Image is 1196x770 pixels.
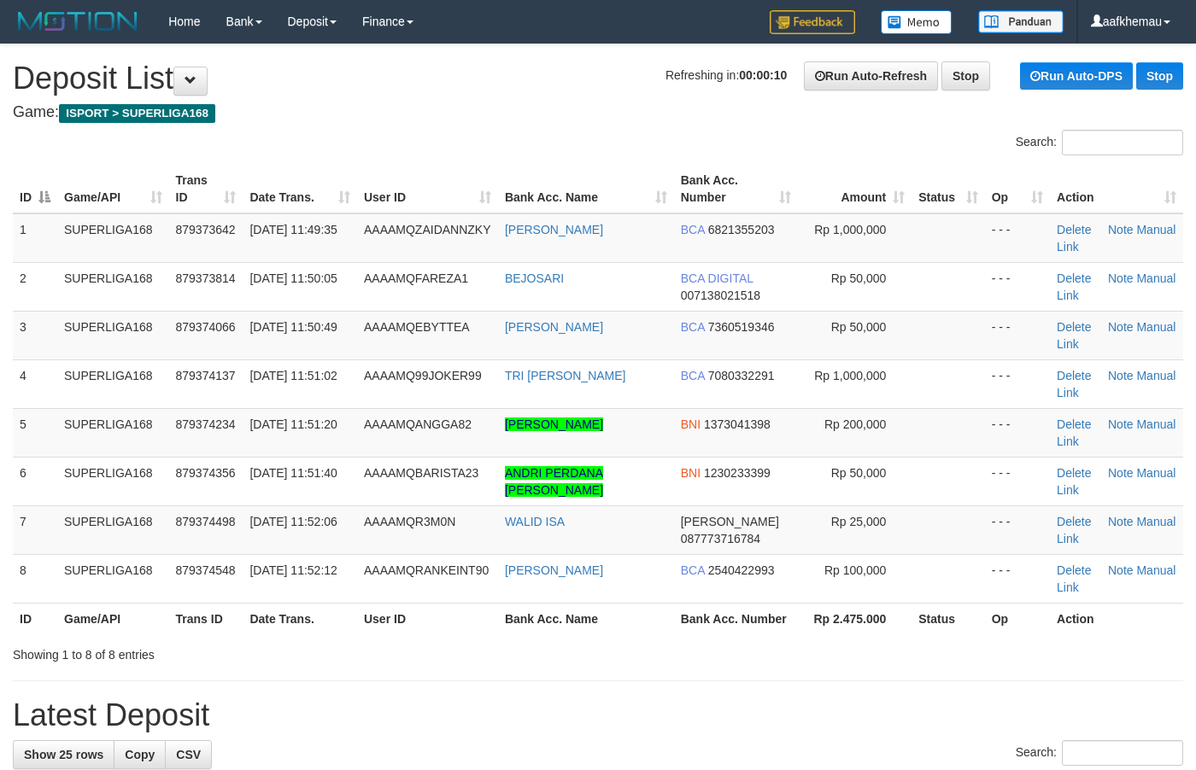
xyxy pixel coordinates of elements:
a: Delete [1057,563,1091,577]
th: Action [1050,603,1183,634]
span: AAAAMQRANKEINT90 [364,563,489,577]
td: 3 [13,311,57,359]
span: 879374548 [176,563,236,577]
th: Amount: activate to sort column ascending [798,165,912,213]
td: 1 [13,213,57,263]
span: AAAAMQ99JOKER99 [364,369,482,382]
span: BCA [681,563,705,577]
td: - - - [985,359,1050,408]
span: 879374498 [176,515,236,528]
td: SUPERLIGA168 [57,408,169,457]
span: 879374137 [176,369,236,382]
span: Rp 1,000,000 [814,223,886,236]
span: BCA DIGITAL [681,271,753,285]
th: ID [13,603,57,634]
a: Show 25 rows [13,740,114,769]
th: ID: activate to sort column descending [13,165,57,213]
span: Rp 50,000 [831,271,887,285]
a: ANDRI PERDANA [PERSON_NAME] [505,466,603,497]
span: Rp 50,000 [831,320,887,334]
strong: 00:00:10 [739,68,787,82]
td: SUPERLIGA168 [57,213,169,263]
span: AAAAMQR3M0N [364,515,455,528]
th: Date Trans.: activate to sort column ascending [243,165,357,213]
a: Note [1108,320,1134,334]
a: [PERSON_NAME] [505,223,603,236]
th: Bank Acc. Name [498,603,674,634]
span: BCA [681,320,705,334]
span: [DATE] 11:50:49 [249,320,337,334]
td: - - - [985,505,1050,554]
th: Trans ID [169,603,243,634]
a: Stop [1136,62,1183,90]
a: [PERSON_NAME] [505,563,603,577]
span: [DATE] 11:51:20 [249,417,337,431]
th: Bank Acc. Number [674,603,798,634]
span: [DATE] 11:49:35 [249,223,337,236]
label: Search: [1016,740,1183,766]
span: 879373814 [176,271,236,285]
label: Search: [1016,130,1183,155]
td: - - - [985,554,1050,603]
th: User ID [357,603,498,634]
th: Status [912,603,984,634]
td: 2 [13,262,57,311]
td: SUPERLIGA168 [57,505,169,554]
span: [DATE] 11:52:12 [249,563,337,577]
a: Delete [1057,223,1091,236]
th: Trans ID: activate to sort column ascending [169,165,243,213]
span: BCA [681,223,705,236]
td: SUPERLIGA168 [57,262,169,311]
h1: Deposit List [13,61,1183,96]
span: 879374234 [176,417,236,431]
td: SUPERLIGA168 [57,359,169,408]
th: Game/API [57,603,169,634]
th: Bank Acc. Number: activate to sort column ascending [674,165,798,213]
a: Manual Link [1057,320,1175,351]
th: Game/API: activate to sort column ascending [57,165,169,213]
a: Stop [941,61,990,90]
span: Copy 1230233399 to clipboard [704,466,771,480]
span: Rp 25,000 [831,515,887,528]
td: - - - [985,408,1050,457]
span: Rp 200,000 [824,417,886,431]
span: BCA [681,369,705,382]
span: Rp 50,000 [831,466,887,480]
a: Manual Link [1057,466,1175,497]
span: AAAAMQFAREZA1 [364,271,468,285]
a: BEJOSARI [505,271,564,285]
a: Note [1108,369,1134,382]
div: Showing 1 to 8 of 8 entries [13,639,485,663]
a: TRI [PERSON_NAME] [505,369,626,382]
a: Note [1108,223,1134,236]
a: Delete [1057,466,1091,480]
a: Delete [1057,515,1091,528]
span: BNI [681,417,701,431]
a: Note [1108,271,1134,285]
td: - - - [985,262,1050,311]
span: [DATE] 11:50:05 [249,271,337,285]
span: AAAAMQEBYTTEA [364,320,470,334]
span: Rp 1,000,000 [814,369,886,382]
span: ISPORT > SUPERLIGA168 [59,104,215,123]
td: - - - [985,213,1050,263]
td: - - - [985,311,1050,359]
a: Run Auto-DPS [1020,62,1133,90]
span: Copy 1373041398 to clipboard [704,417,771,431]
span: Copy 7080332291 to clipboard [708,369,775,382]
span: Show 25 rows [24,748,103,761]
th: Rp 2.475.000 [798,603,912,634]
a: CSV [165,740,212,769]
input: Search: [1062,130,1183,155]
a: Manual Link [1057,417,1175,448]
span: Copy 007138021518 to clipboard [681,289,760,302]
a: Note [1108,466,1134,480]
td: 6 [13,457,57,505]
input: Search: [1062,740,1183,766]
td: 8 [13,554,57,603]
a: [PERSON_NAME] [505,320,603,334]
img: MOTION_logo.png [13,9,143,34]
span: [DATE] 11:52:06 [249,515,337,528]
span: Copy 6821355203 to clipboard [708,223,775,236]
img: panduan.png [978,10,1064,33]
